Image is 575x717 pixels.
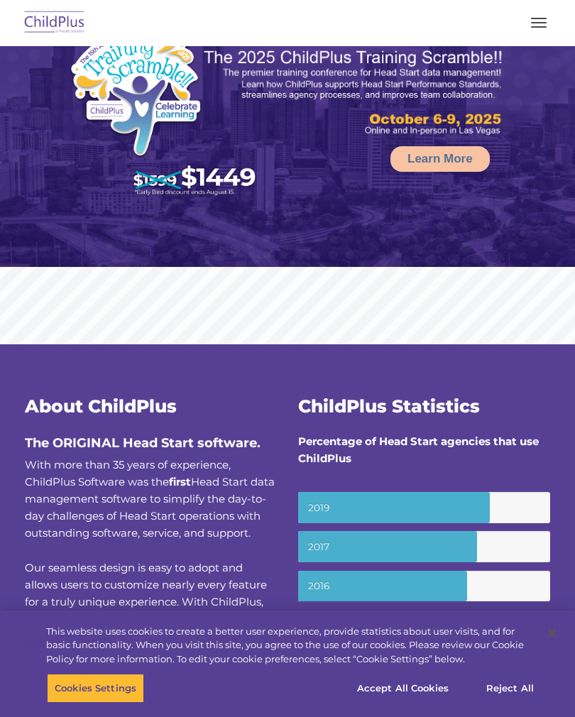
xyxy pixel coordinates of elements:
[25,561,272,677] span: Our seamless design is easy to adopt and allows users to customize nearly every feature for a tru...
[537,618,568,649] button: Close
[466,673,554,703] button: Reject All
[21,6,88,40] img: ChildPlus by Procare Solutions
[25,395,177,417] span: About ChildPlus
[298,571,550,602] small: 2016
[349,673,456,703] button: Accept All Cookies
[390,146,490,172] a: Learn More
[298,434,539,465] strong: Percentage of Head Start agencies that use ChildPlus
[25,435,261,451] span: The ORIGINAL Head Start software.
[47,673,144,703] button: Cookies Settings
[298,531,550,562] small: 2017
[298,395,480,417] span: ChildPlus Statistics
[46,625,535,667] div: This website uses cookies to create a better user experience, provide statistics about user visit...
[169,475,191,488] b: first
[25,458,275,540] span: With more than 35 years of experience, ChildPlus Software was the Head Start data management soft...
[298,492,550,523] small: 2019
